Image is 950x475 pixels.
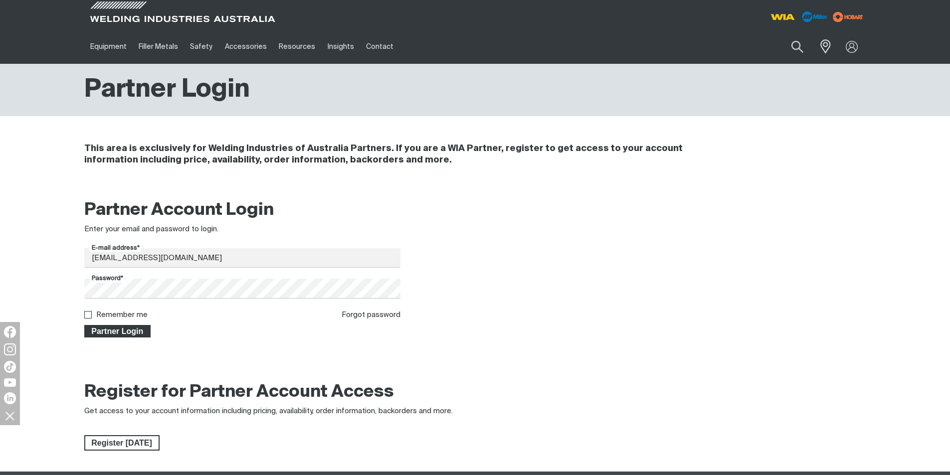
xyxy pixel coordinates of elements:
[133,29,184,64] a: Filler Metals
[84,143,733,166] h4: This area is exclusively for Welding Industries of Australia Partners. If you are a WIA Partner, ...
[830,9,866,24] img: miller
[184,29,218,64] a: Safety
[96,311,148,318] label: Remember me
[84,199,401,221] h2: Partner Account Login
[84,325,151,338] button: Partner Login
[4,326,16,338] img: Facebook
[85,325,150,338] span: Partner Login
[4,361,16,373] img: TikTok
[84,29,133,64] a: Equipment
[84,407,453,415] span: Get access to your account information including pricing, availability, order information, backor...
[780,35,814,58] button: Search products
[321,29,360,64] a: Insights
[84,381,394,403] h2: Register for Partner Account Access
[273,29,321,64] a: Resources
[4,343,16,355] img: Instagram
[342,311,400,318] a: Forgot password
[4,378,16,387] img: YouTube
[85,435,159,451] span: Register [DATE]
[84,74,250,106] h1: Partner Login
[84,29,671,64] nav: Main
[360,29,399,64] a: Contact
[1,407,18,424] img: hide socials
[767,35,814,58] input: Product name or item number...
[84,224,401,235] div: Enter your email and password to login.
[84,435,160,451] a: Register Today
[4,392,16,404] img: LinkedIn
[219,29,273,64] a: Accessories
